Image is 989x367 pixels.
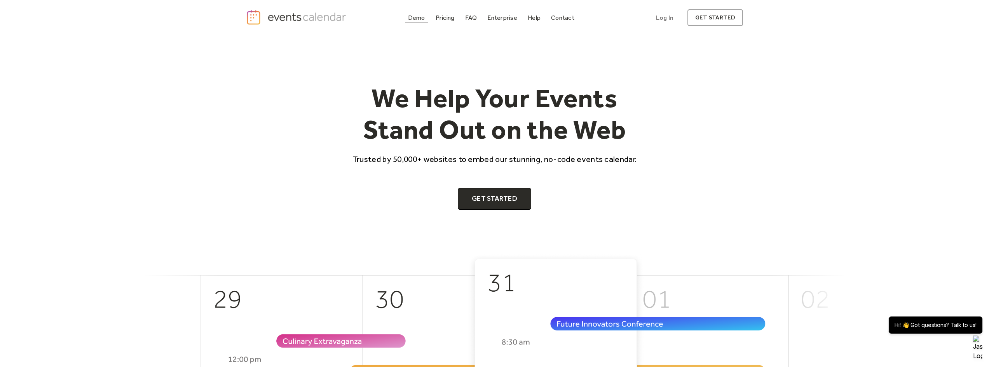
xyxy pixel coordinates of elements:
[528,16,541,20] div: Help
[458,188,531,210] a: Get Started
[21,45,27,51] img: tab_domain_overview_orange.svg
[22,12,38,19] div: v 4.0.25
[408,16,425,20] div: Demo
[465,16,477,20] div: FAQ
[20,20,85,26] div: Domain: [DOMAIN_NAME]
[345,153,644,165] p: Trusted by 50,000+ websites to embed our stunning, no-code events calendar.
[462,12,480,23] a: FAQ
[551,16,574,20] div: Contact
[687,9,743,26] a: get started
[548,12,577,23] a: Contact
[246,9,349,25] a: home
[436,16,455,20] div: Pricing
[405,12,428,23] a: Demo
[484,12,520,23] a: Enterprise
[345,82,644,146] h1: We Help Your Events Stand Out on the Web
[30,46,70,51] div: Domain Overview
[12,20,19,26] img: website_grey.svg
[86,46,131,51] div: Keywords by Traffic
[487,16,517,20] div: Enterprise
[648,9,681,26] a: Log In
[77,45,84,51] img: tab_keywords_by_traffic_grey.svg
[12,12,19,19] img: logo_orange.svg
[433,12,458,23] a: Pricing
[525,12,544,23] a: Help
